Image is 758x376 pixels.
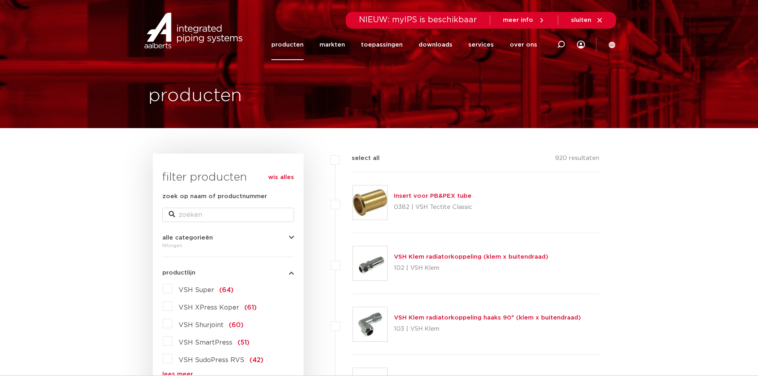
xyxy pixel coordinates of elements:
h1: producten [148,83,242,109]
span: VSH Shurjoint [179,322,224,328]
a: downloads [419,29,452,60]
span: VSH Super [179,287,214,293]
a: meer info [503,17,545,24]
a: VSH Klem radiatorkoppeling (klem x buitendraad) [394,254,548,260]
nav: Menu [271,29,537,60]
p: 102 | VSH Klem [394,262,548,275]
span: productlijn [162,270,195,276]
a: VSH Klem radiatorkoppeling haaks 90° (klem x buitendraad) [394,315,581,321]
label: zoek op naam of productnummer [162,192,267,201]
span: VSH XPress Koper [179,304,239,311]
a: producten [271,29,304,60]
a: toepassingen [361,29,403,60]
span: (51) [238,339,249,346]
span: sluiten [571,17,591,23]
span: alle categorieën [162,235,213,241]
h3: filter producten [162,169,294,185]
span: NIEUW: myIPS is beschikbaar [359,16,477,24]
span: meer info [503,17,533,23]
label: select all [340,154,380,163]
p: 103 | VSH Klem [394,323,581,335]
button: alle categorieën [162,235,294,241]
span: VSH SmartPress [179,339,232,346]
img: Thumbnail for VSH Klem radiatorkoppeling haaks 90° (klem x buitendraad) [353,307,387,341]
div: fittingen [162,241,294,250]
span: (60) [229,322,244,328]
button: productlijn [162,270,294,276]
a: services [468,29,494,60]
p: 920 resultaten [555,154,599,166]
a: sluiten [571,17,603,24]
img: Thumbnail for Insert voor PB&PEX tube [353,185,387,220]
span: (64) [219,287,234,293]
img: Thumbnail for VSH Klem radiatorkoppeling (klem x buitendraad) [353,246,387,281]
a: markten [320,29,345,60]
p: 0382 | VSH Tectite Classic [394,201,472,214]
span: (61) [244,304,257,311]
a: over ons [510,29,537,60]
a: Insert voor PB&PEX tube [394,193,472,199]
span: (42) [249,357,263,363]
input: zoeken [162,208,294,222]
a: wis alles [268,173,294,182]
span: VSH SudoPress RVS [179,357,244,363]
